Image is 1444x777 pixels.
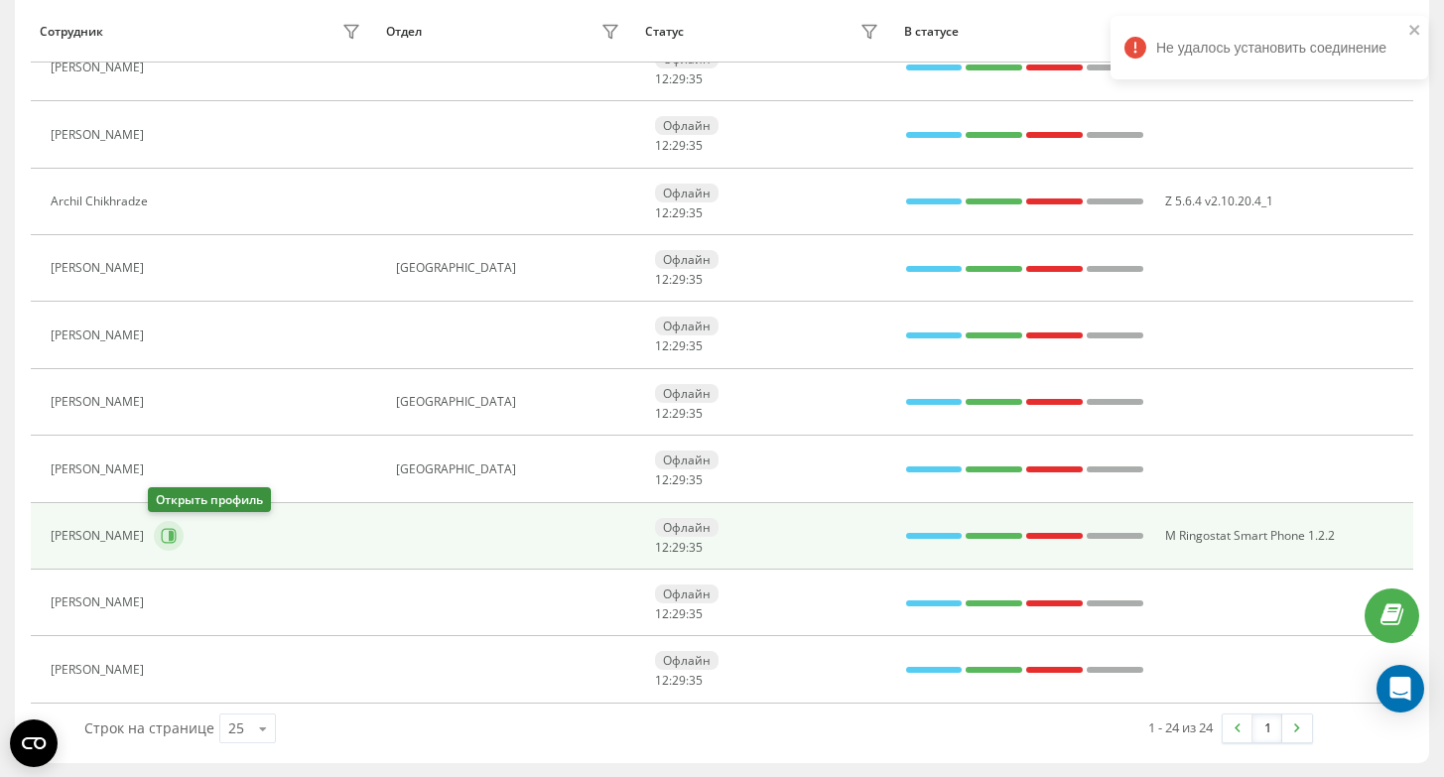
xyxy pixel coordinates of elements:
[655,273,703,287] div: : :
[655,471,669,488] span: 12
[655,674,703,688] div: : :
[672,271,686,288] span: 29
[51,61,149,74] div: [PERSON_NAME]
[672,405,686,422] span: 29
[1111,16,1428,79] div: Не удалось установить соединение
[655,250,719,269] div: Офлайн
[689,204,703,221] span: 35
[228,718,244,738] div: 25
[655,518,719,537] div: Офлайн
[655,72,703,86] div: : :
[655,204,669,221] span: 12
[689,539,703,556] span: 35
[655,539,669,556] span: 12
[148,487,271,512] div: Открыть профиль
[655,584,719,603] div: Офлайн
[689,70,703,87] span: 35
[396,395,624,409] div: [GEOGRAPHIC_DATA]
[655,672,669,689] span: 12
[1377,665,1424,712] div: Open Intercom Messenger
[51,595,149,609] div: [PERSON_NAME]
[645,25,684,39] div: Статус
[51,128,149,142] div: [PERSON_NAME]
[51,194,153,208] div: Archil Chikhradze
[904,25,1144,39] div: В статусе
[655,407,703,421] div: : :
[655,451,719,469] div: Офлайн
[655,473,703,487] div: : :
[51,462,149,476] div: [PERSON_NAME]
[655,384,719,403] div: Офлайн
[689,405,703,422] span: 35
[672,539,686,556] span: 29
[689,471,703,488] span: 35
[1165,193,1273,209] span: Z 5.6.4 v2.10.20.4_1
[396,462,624,476] div: [GEOGRAPHIC_DATA]
[689,271,703,288] span: 35
[655,337,669,354] span: 12
[672,672,686,689] span: 29
[1408,22,1422,41] button: close
[655,116,719,135] div: Офлайн
[655,184,719,202] div: Офлайн
[672,137,686,154] span: 29
[655,339,703,353] div: : :
[655,541,703,555] div: : :
[1148,717,1213,737] div: 1 - 24 из 24
[672,471,686,488] span: 29
[655,271,669,288] span: 12
[84,718,214,737] span: Строк на странице
[672,337,686,354] span: 29
[51,261,149,275] div: [PERSON_NAME]
[1165,527,1335,544] span: M Ringostat Smart Phone 1.2.2
[655,651,719,670] div: Офлайн
[672,70,686,87] span: 29
[655,405,669,422] span: 12
[51,328,149,342] div: [PERSON_NAME]
[655,206,703,220] div: : :
[655,605,669,622] span: 12
[40,25,103,39] div: Сотрудник
[689,337,703,354] span: 35
[396,261,624,275] div: [GEOGRAPHIC_DATA]
[689,137,703,154] span: 35
[689,672,703,689] span: 35
[672,204,686,221] span: 29
[655,137,669,154] span: 12
[672,605,686,622] span: 29
[655,607,703,621] div: : :
[51,529,149,543] div: [PERSON_NAME]
[10,719,58,767] button: Open CMP widget
[1252,714,1282,742] a: 1
[655,70,669,87] span: 12
[689,605,703,622] span: 35
[655,139,703,153] div: : :
[386,25,422,39] div: Отдел
[51,663,149,677] div: [PERSON_NAME]
[655,317,719,335] div: Офлайн
[51,395,149,409] div: [PERSON_NAME]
